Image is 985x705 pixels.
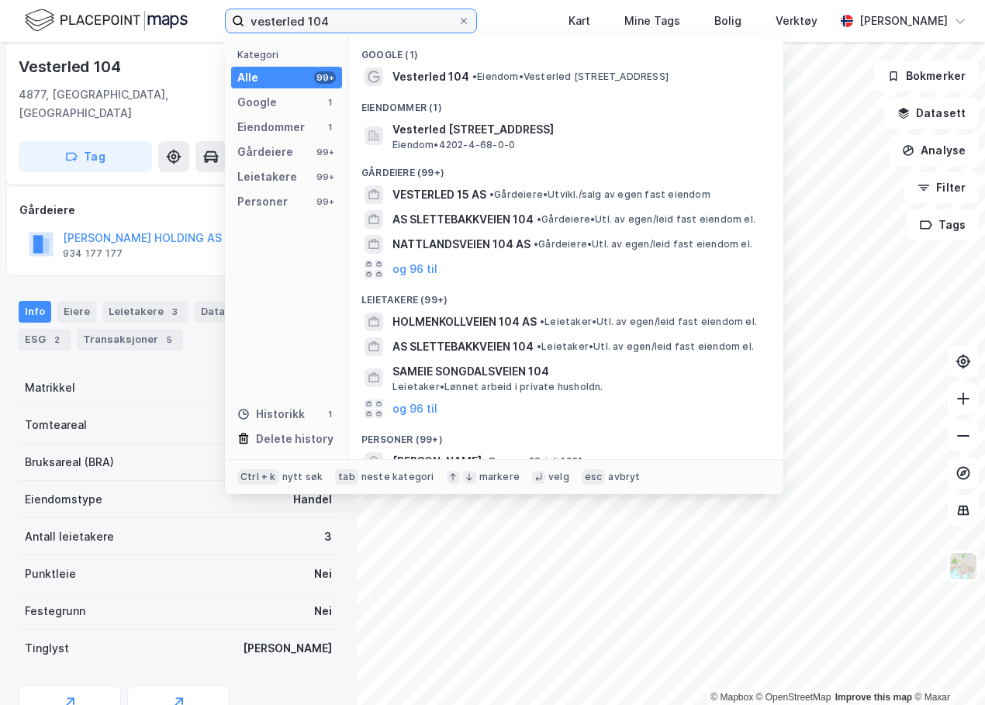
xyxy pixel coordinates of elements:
[349,282,783,309] div: Leietakere (99+)
[540,316,757,328] span: Leietaker • Utl. av egen/leid fast eiendom el.
[167,304,182,320] div: 3
[537,213,541,225] span: •
[392,337,534,356] span: AS SLETTEBAKKVEIEN 104
[485,455,489,467] span: •
[710,692,753,703] a: Mapbox
[19,85,262,123] div: 4877, [GEOGRAPHIC_DATA], [GEOGRAPHIC_DATA]
[77,329,183,351] div: Transaksjoner
[237,49,342,60] div: Kategori
[335,469,358,485] div: tab
[889,135,979,166] button: Analyse
[904,172,979,203] button: Filter
[237,469,279,485] div: Ctrl + k
[25,7,188,34] img: logo.f888ab2527a4732fd821a326f86c7f29.svg
[195,301,253,323] div: Datasett
[19,201,337,219] div: Gårdeiere
[392,381,603,393] span: Leietaker • Lønnet arbeid i private husholdn.
[102,301,188,323] div: Leietakere
[25,639,69,658] div: Tinglyst
[835,692,912,703] a: Improve this map
[237,168,297,186] div: Leietakere
[323,408,336,420] div: 1
[392,313,537,331] span: HOLMENKOLLVEIEN 104 AS
[25,453,114,472] div: Bruksareal (BRA)
[25,565,76,583] div: Punktleie
[256,430,334,448] div: Delete history
[19,141,152,172] button: Tag
[582,469,606,485] div: esc
[244,9,458,33] input: Søk på adresse, matrikkel, gårdeiere, leietakere eller personer
[479,471,520,483] div: markere
[489,188,494,200] span: •
[874,60,979,92] button: Bokmerker
[907,631,985,705] div: Kontrollprogram for chat
[314,171,336,183] div: 99+
[25,416,87,434] div: Tomteareal
[608,471,640,483] div: avbryt
[63,247,123,260] div: 934 177 177
[19,329,71,351] div: ESG
[859,12,948,30] div: [PERSON_NAME]
[237,405,305,423] div: Historikk
[907,631,985,705] iframe: Chat Widget
[489,188,710,201] span: Gårdeiere • Utvikl./salg av egen fast eiendom
[314,146,336,158] div: 99+
[323,96,336,109] div: 1
[756,692,831,703] a: OpenStreetMap
[537,340,754,353] span: Leietaker • Utl. av egen/leid fast eiendom el.
[361,471,434,483] div: neste kategori
[349,36,783,64] div: Google (1)
[392,120,765,139] span: Vesterled [STREET_ADDRESS]
[548,471,569,483] div: velg
[485,455,582,468] span: Person • 28. juli 1921
[392,67,469,86] span: Vesterled 104
[49,332,64,347] div: 2
[392,185,486,204] span: VESTERLED 15 AS
[392,139,515,151] span: Eiendom • 4202-4-68-0-0
[19,54,123,79] div: Vesterled 104
[624,12,680,30] div: Mine Tags
[392,210,534,229] span: AS SLETTEBAKKVEIEN 104
[25,602,85,620] div: Festegrunn
[237,143,293,161] div: Gårdeiere
[392,362,765,381] span: SAMEIE SONGDALSVEIEN 104
[161,332,177,347] div: 5
[25,527,114,546] div: Antall leietakere
[25,490,102,509] div: Eiendomstype
[472,71,477,82] span: •
[237,192,288,211] div: Personer
[907,209,979,240] button: Tags
[237,93,277,112] div: Google
[884,98,979,129] button: Datasett
[324,527,332,546] div: 3
[293,490,332,509] div: Handel
[243,639,332,658] div: [PERSON_NAME]
[314,71,336,84] div: 99+
[569,12,590,30] div: Kart
[714,12,741,30] div: Bolig
[776,12,817,30] div: Verktøy
[282,471,323,483] div: nytt søk
[314,602,332,620] div: Nei
[349,154,783,182] div: Gårdeiere (99+)
[537,213,755,226] span: Gårdeiere • Utl. av egen/leid fast eiendom el.
[392,452,482,471] span: [PERSON_NAME]
[323,121,336,133] div: 1
[392,399,437,418] button: og 96 til
[57,301,96,323] div: Eiere
[349,89,783,117] div: Eiendommer (1)
[237,68,258,87] div: Alle
[25,378,75,397] div: Matrikkel
[314,565,332,583] div: Nei
[949,551,978,581] img: Z
[534,238,752,251] span: Gårdeiere • Utl. av egen/leid fast eiendom el.
[349,421,783,449] div: Personer (99+)
[537,340,541,352] span: •
[314,195,336,208] div: 99+
[392,235,531,254] span: NATTLANDSVEIEN 104 AS
[472,71,669,83] span: Eiendom • Vesterled [STREET_ADDRESS]
[237,118,305,137] div: Eiendommer
[534,238,538,250] span: •
[540,316,544,327] span: •
[19,301,51,323] div: Info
